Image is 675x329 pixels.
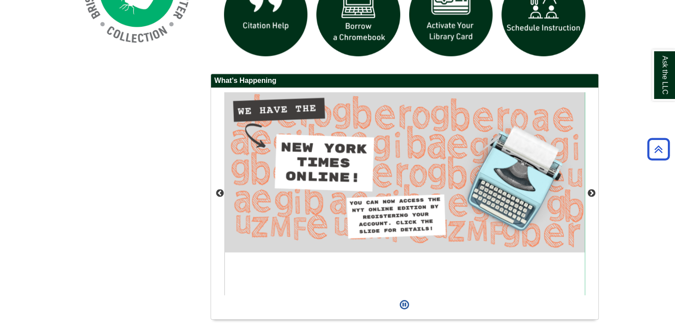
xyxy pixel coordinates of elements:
a: Back to Top [644,143,673,155]
img: Access the New York Times online edition. [224,92,585,252]
h2: What's Happening [211,74,598,88]
button: Pause [397,295,412,315]
button: Next [587,189,596,198]
button: Previous [215,189,224,198]
div: This box contains rotating images [224,92,585,295]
